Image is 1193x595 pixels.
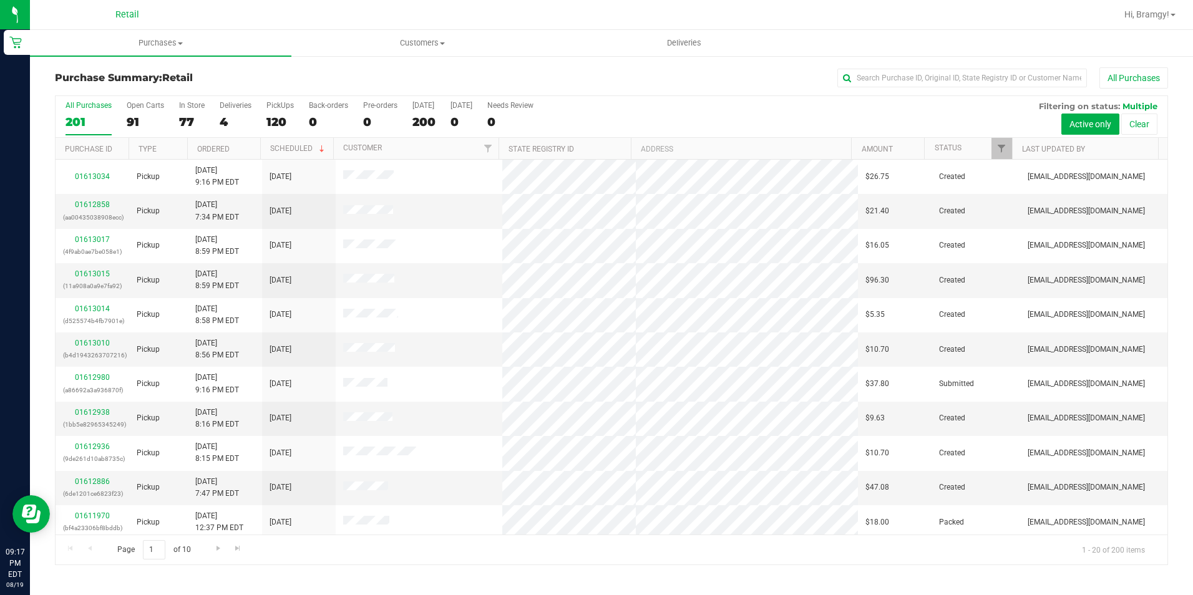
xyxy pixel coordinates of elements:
span: Pickup [137,205,160,217]
span: Created [939,412,965,424]
span: [EMAIL_ADDRESS][DOMAIN_NAME] [1028,516,1145,528]
span: [EMAIL_ADDRESS][DOMAIN_NAME] [1028,378,1145,390]
a: Amount [862,145,893,153]
span: [DATE] [270,205,291,217]
span: [DATE] [270,274,291,286]
span: Multiple [1122,101,1157,111]
span: $26.75 [865,171,889,183]
th: Address [631,138,851,160]
div: 0 [450,115,472,129]
span: [EMAIL_ADDRESS][DOMAIN_NAME] [1028,447,1145,459]
span: [DATE] [270,516,291,528]
div: Pre-orders [363,101,397,110]
p: (aa00435038908ecc) [63,211,122,223]
span: Retail [115,9,139,20]
span: [EMAIL_ADDRESS][DOMAIN_NAME] [1028,239,1145,251]
span: [DATE] [270,412,291,424]
p: (6de1201ce6823f23) [63,488,122,500]
div: [DATE] [412,101,436,110]
inline-svg: Retail [9,36,22,49]
div: 0 [309,115,348,129]
p: (9de261d10ab8735c) [63,453,122,465]
div: 0 [363,115,397,129]
span: [EMAIL_ADDRESS][DOMAIN_NAME] [1028,205,1145,217]
span: Pickup [137,516,160,528]
div: 201 [66,115,112,129]
p: 09:17 PM EDT [6,546,24,580]
span: [EMAIL_ADDRESS][DOMAIN_NAME] [1028,171,1145,183]
p: (11a908a0a9e7fa92) [63,280,122,292]
span: [EMAIL_ADDRESS][DOMAIN_NAME] [1028,309,1145,321]
span: [EMAIL_ADDRESS][DOMAIN_NAME] [1028,344,1145,356]
span: $5.35 [865,309,885,321]
span: $37.80 [865,378,889,390]
button: Clear [1121,114,1157,135]
div: Needs Review [487,101,533,110]
span: [EMAIL_ADDRESS][DOMAIN_NAME] [1028,412,1145,424]
p: (a86692a3a936870f) [63,384,122,396]
span: $21.40 [865,205,889,217]
span: [DATE] 7:47 PM EDT [195,476,239,500]
a: 01612886 [75,477,110,486]
span: Retail [162,72,193,84]
div: Open Carts [127,101,164,110]
a: 01612938 [75,408,110,417]
a: Customers [291,30,553,56]
iframe: Resource center [12,495,50,533]
span: [DATE] 8:59 PM EDT [195,268,239,292]
span: Pickup [137,481,160,493]
a: Ordered [197,145,230,153]
span: $9.63 [865,412,885,424]
span: Created [939,344,965,356]
div: 0 [487,115,533,129]
div: PickUps [266,101,294,110]
span: [EMAIL_ADDRESS][DOMAIN_NAME] [1028,481,1145,493]
span: Page of 10 [107,540,201,559]
span: $10.70 [865,344,889,356]
span: Pickup [137,378,160,390]
span: [DATE] [270,481,291,493]
span: [DATE] 8:16 PM EDT [195,407,239,430]
div: [DATE] [450,101,472,110]
div: 120 [266,115,294,129]
span: [EMAIL_ADDRESS][DOMAIN_NAME] [1028,274,1145,286]
a: 01613014 [75,304,110,313]
span: Created [939,481,965,493]
span: Hi, Bramgy! [1124,9,1169,19]
h3: Purchase Summary: [55,72,426,84]
a: Filter [478,138,499,159]
span: Deliveries [650,37,718,49]
span: Pickup [137,447,160,459]
input: Search Purchase ID, Original ID, State Registry ID or Customer Name... [837,69,1087,87]
span: [DATE] [270,378,291,390]
span: 1 - 20 of 200 items [1072,540,1155,559]
span: [DATE] 9:16 PM EDT [195,372,239,395]
span: $16.05 [865,239,889,251]
span: Pickup [137,239,160,251]
span: [DATE] [270,309,291,321]
span: [DATE] [270,171,291,183]
span: Created [939,205,965,217]
div: 200 [412,115,436,129]
span: Pickup [137,412,160,424]
p: (4f9ab0ae7be058e1) [63,246,122,258]
span: $47.08 [865,481,889,493]
a: Purchases [30,30,291,56]
button: Active only [1061,114,1119,135]
span: Pickup [137,344,160,356]
span: [DATE] [270,447,291,459]
a: Filter [991,138,1012,159]
a: Go to the last page [229,540,247,557]
div: In Store [179,101,205,110]
p: 08/19 [6,580,24,589]
span: [DATE] 8:58 PM EDT [195,303,239,327]
a: Last Updated By [1022,145,1085,153]
div: Deliveries [220,101,251,110]
span: Created [939,447,965,459]
p: (bf4a23306bf8bddb) [63,522,122,534]
a: 01613034 [75,172,110,181]
span: [DATE] [270,239,291,251]
a: Customer [343,143,382,152]
span: [DATE] 9:16 PM EDT [195,165,239,188]
a: 01612980 [75,373,110,382]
